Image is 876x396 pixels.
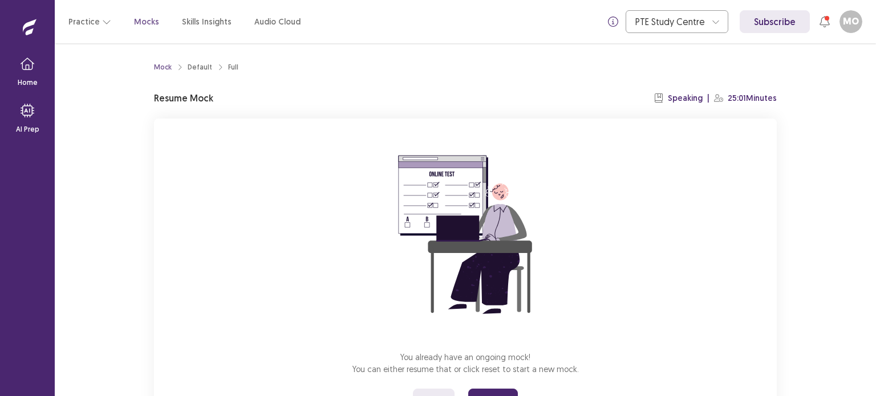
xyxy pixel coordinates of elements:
[18,77,38,88] p: Home
[363,132,568,337] img: attend-mock
[839,10,862,33] button: MO
[352,351,579,375] p: You already have an ongoing mock! You can either resume that or click reset to start a new mock.
[68,11,111,32] button: Practice
[188,62,212,72] div: Default
[154,62,172,72] a: Mock
[668,92,703,104] p: Speaking
[182,16,232,28] a: Skills Insights
[154,62,238,72] nav: breadcrumb
[16,124,39,134] p: AI Prep
[635,11,706,32] div: PTE Study Centre
[603,11,623,32] button: info
[707,92,709,104] p: |
[228,62,238,72] div: Full
[254,16,301,28] a: Audio Cloud
[134,16,159,28] a: Mocks
[728,92,777,104] p: 25:01 Minutes
[154,91,213,105] p: Resume Mock
[740,10,810,33] a: Subscribe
